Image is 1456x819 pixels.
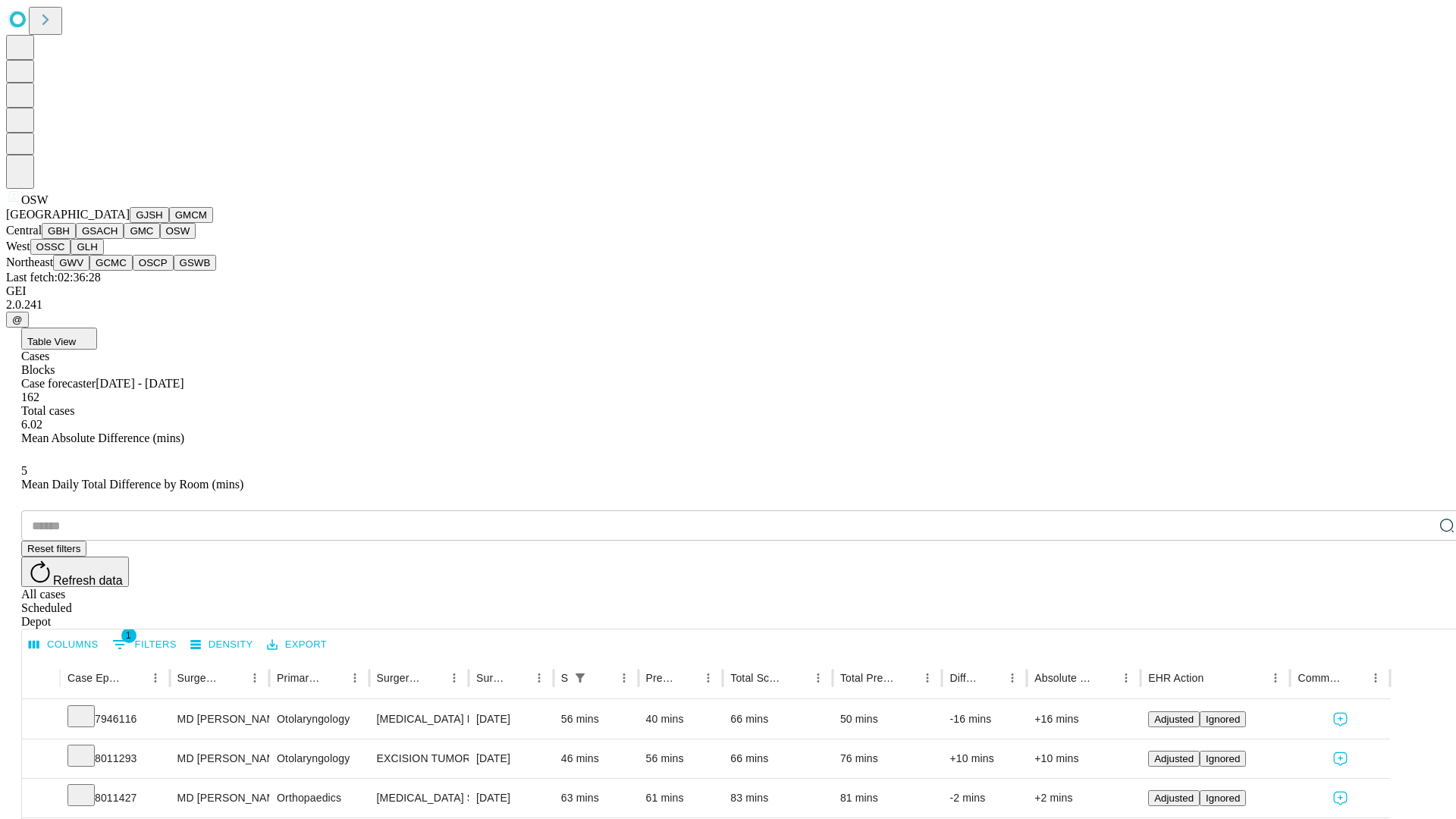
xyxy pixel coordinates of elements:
div: Case Epic Id [67,672,122,684]
button: Menu [1365,667,1386,689]
button: OSCP [133,255,174,271]
button: Menu [145,667,166,689]
button: Menu [613,667,635,689]
div: Comments [1298,672,1341,684]
div: Surgery Date [476,672,506,684]
div: [DATE] [476,779,546,817]
div: +10 mins [949,739,1019,778]
div: 7946116 [67,700,162,739]
button: Density [187,633,257,657]
div: Total Predicted Duration [840,672,895,684]
span: @ [12,314,23,325]
button: GBH [42,223,76,239]
div: 1 active filter [570,667,591,689]
div: GEI [6,284,1450,298]
div: [MEDICAL_DATA] PRIMARY OR SECONDARY AGE [DEMOGRAPHIC_DATA] OR OVER [377,700,461,739]
span: Ignored [1206,753,1240,764]
button: Ignored [1200,790,1246,806]
div: 76 mins [840,739,935,778]
button: Adjusted [1148,790,1200,806]
span: Case forecaster [21,377,96,390]
div: Total Scheduled Duration [730,672,785,684]
button: Menu [808,667,829,689]
button: Sort [223,667,244,689]
span: Refresh data [53,574,123,587]
div: +10 mins [1034,739,1133,778]
div: 61 mins [646,779,716,817]
button: Sort [507,667,529,689]
span: Table View [27,336,76,347]
span: Ignored [1206,792,1240,804]
button: Export [263,633,331,657]
div: [MEDICAL_DATA] SKIN [MEDICAL_DATA] MUSCLE AND BONE [377,779,461,817]
button: Show filters [108,632,180,657]
span: 162 [21,391,39,403]
div: 66 mins [730,700,825,739]
div: EHR Action [1148,672,1203,684]
button: Sort [422,667,444,689]
button: Sort [1205,667,1226,689]
button: GSACH [76,223,124,239]
button: Menu [698,667,719,689]
button: Sort [323,667,344,689]
button: Ignored [1200,751,1246,767]
button: GWV [53,255,89,271]
button: Adjusted [1148,751,1200,767]
div: 63 mins [561,779,631,817]
button: Adjusted [1148,711,1200,727]
div: 2.0.241 [6,298,1450,312]
div: Otolaryngology [277,739,361,778]
button: Menu [1002,667,1023,689]
button: Menu [344,667,366,689]
button: Show filters [570,667,591,689]
span: OSW [21,193,49,206]
button: @ [6,312,29,328]
button: OSW [160,223,196,239]
button: Table View [21,328,97,350]
button: Refresh data [21,557,129,587]
button: Menu [444,667,465,689]
button: Menu [917,667,938,689]
div: 81 mins [840,779,935,817]
button: Select columns [25,633,102,657]
div: +2 mins [1034,779,1133,817]
div: 8011293 [67,739,162,778]
div: Orthopaedics [277,779,361,817]
div: Absolute Difference [1034,672,1093,684]
div: -2 mins [949,779,1019,817]
button: Expand [30,746,52,773]
span: [DATE] - [DATE] [96,377,184,390]
div: Predicted In Room Duration [646,672,676,684]
button: Sort [786,667,808,689]
div: 56 mins [646,739,716,778]
button: Expand [30,786,52,812]
div: Primary Service [277,672,321,684]
button: Sort [1094,667,1116,689]
span: Central [6,224,42,237]
div: 66 mins [730,739,825,778]
div: Scheduled In Room Duration [561,672,568,684]
span: Ignored [1206,714,1240,725]
div: -16 mins [949,700,1019,739]
button: GCMC [89,255,133,271]
span: Total cases [21,404,74,417]
button: Sort [592,667,613,689]
div: Surgeon Name [177,672,221,684]
span: 1 [121,628,136,643]
button: Menu [1116,667,1137,689]
button: Sort [124,667,145,689]
span: Mean Daily Total Difference by Room (mins) [21,478,243,491]
div: [DATE] [476,739,546,778]
span: Adjusted [1154,792,1194,804]
button: Menu [244,667,265,689]
div: [DATE] [476,700,546,739]
div: Otolaryngology [277,700,361,739]
span: 6.02 [21,418,42,431]
div: 83 mins [730,779,825,817]
div: MD [PERSON_NAME] [177,739,262,778]
span: [GEOGRAPHIC_DATA] [6,208,130,221]
button: Sort [1344,667,1365,689]
span: Reset filters [27,543,80,554]
button: Ignored [1200,711,1246,727]
div: 8011427 [67,779,162,817]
